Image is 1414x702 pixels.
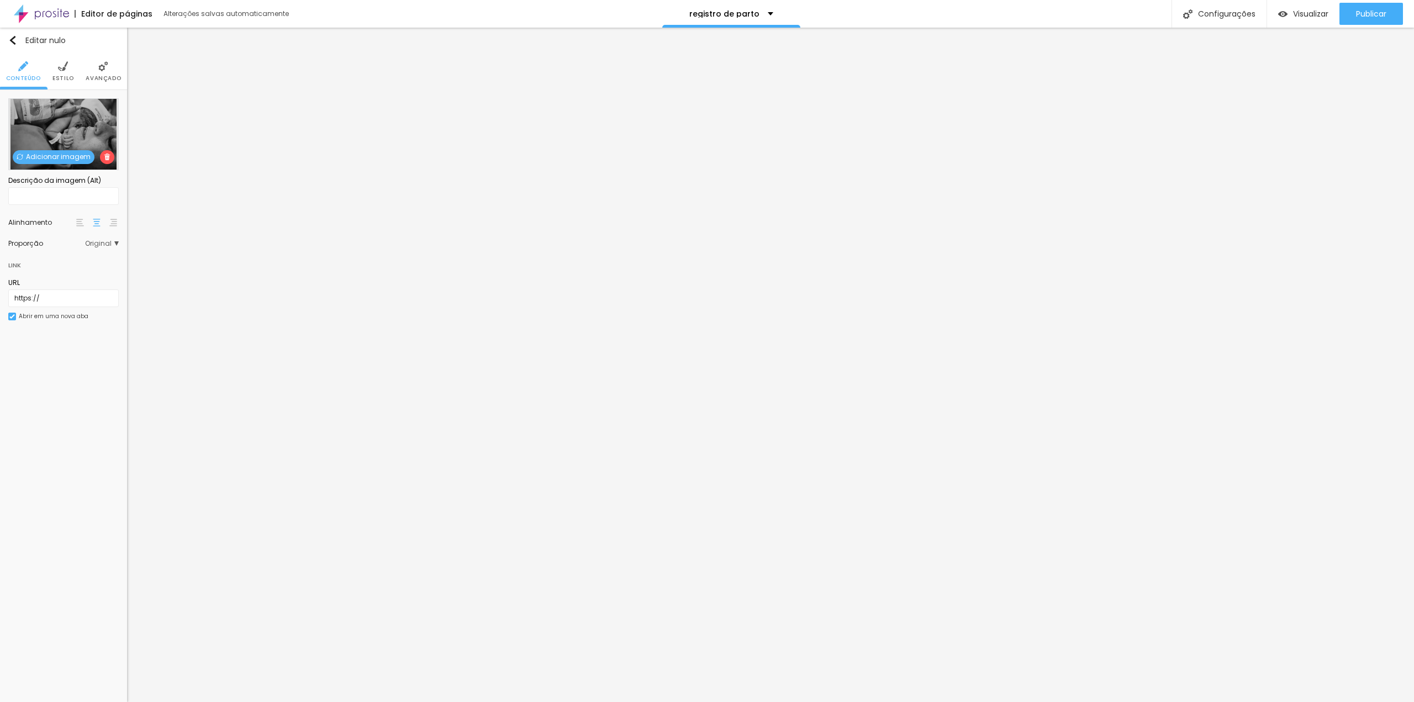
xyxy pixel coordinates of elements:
img: Ícone [9,314,15,319]
font: Editar nulo [25,35,66,46]
font: Abrir em uma nova aba [19,312,88,320]
font: Alterações salvas automaticamente [163,9,289,18]
font: URL [8,278,20,287]
font: Adicionar imagem [26,152,91,161]
button: Publicar [1339,3,1403,25]
img: Ícone [98,61,108,71]
button: Visualizar [1267,3,1339,25]
font: Descrição da imagem (Alt) [8,176,101,185]
img: Ícone [17,154,23,160]
font: Alinhamento [8,218,52,227]
font: Visualizar [1293,8,1328,19]
font: Publicar [1356,8,1386,19]
font: registro de parto [689,8,759,19]
font: Estilo [52,74,74,82]
img: paragraph-center-align.svg [93,219,101,226]
font: Configurações [1198,8,1255,19]
img: Ícone [8,36,17,45]
img: Ícone [58,61,68,71]
img: paragraph-left-align.svg [76,219,84,226]
font: Original [85,239,112,248]
img: Ícone [18,61,28,71]
iframe: Editor [127,28,1414,702]
font: Editor de páginas [81,8,152,19]
img: paragraph-right-align.svg [109,219,117,226]
font: Avançado [86,74,121,82]
div: Link [8,252,119,272]
img: Ícone [104,154,110,160]
img: view-1.svg [1278,9,1288,19]
img: Ícone [1183,9,1193,19]
font: Proporção [8,239,43,248]
font: Link [8,261,21,270]
font: Conteúdo [6,74,41,82]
